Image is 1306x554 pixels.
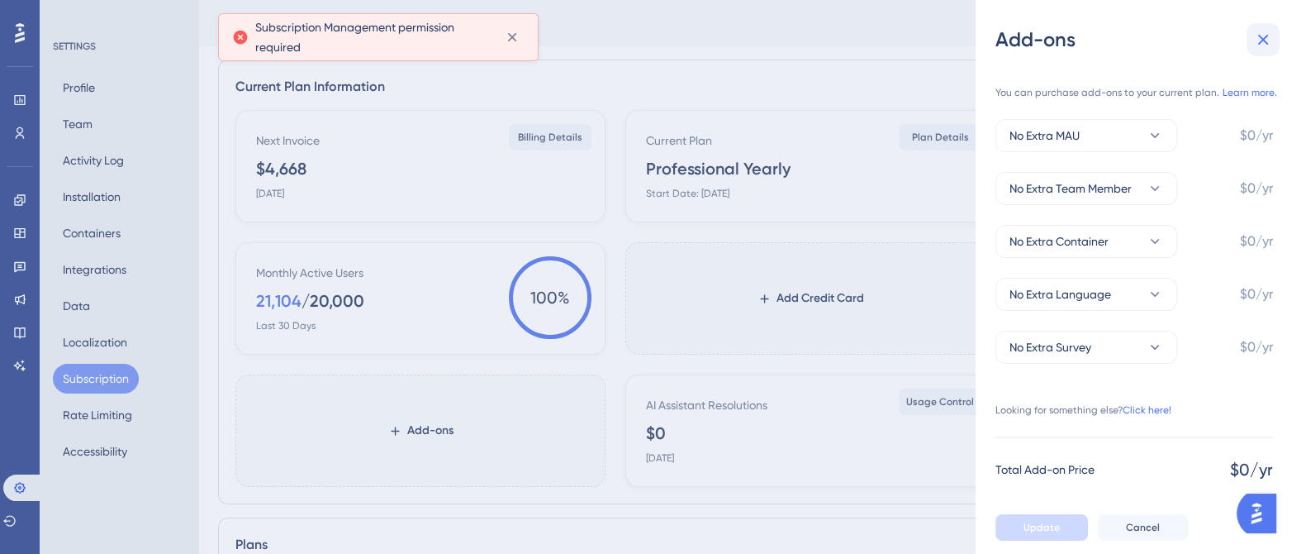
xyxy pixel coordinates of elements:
[1240,126,1273,146] span: $0/yr
[1023,521,1060,534] span: Update
[995,460,1095,480] span: Total Add-on Price
[1240,284,1273,304] span: $0/yr
[1009,126,1080,146] span: No Extra MAU
[1009,337,1091,357] span: No Extra Survey
[1098,514,1188,541] button: Cancel
[255,17,492,57] span: Subscription Management permission required
[995,86,1219,99] span: You can purchase add-ons to your current plan.
[995,278,1177,311] button: No Extra Language
[1240,179,1273,198] span: $0/yr
[1240,232,1273,251] span: $0/yr
[1223,86,1277,99] a: Learn more.
[995,404,1123,417] span: Looking for something else?
[1009,179,1132,198] span: No Extra Team Member
[995,172,1177,205] button: No Extra Team Member
[1009,284,1111,304] span: No Extra Language
[1126,521,1160,534] span: Cancel
[995,514,1088,541] button: Update
[995,225,1177,258] button: No Extra Container
[1009,232,1109,251] span: No Extra Container
[1237,489,1286,538] iframe: UserGuiding AI Assistant Launcher
[995,331,1177,364] button: No Extra Survey
[1123,404,1171,417] a: Click here!
[1240,337,1273,357] span: $0/yr
[995,119,1177,152] button: No Extra MAU
[995,26,1286,53] div: Add-ons
[1230,458,1273,481] span: $0/yr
